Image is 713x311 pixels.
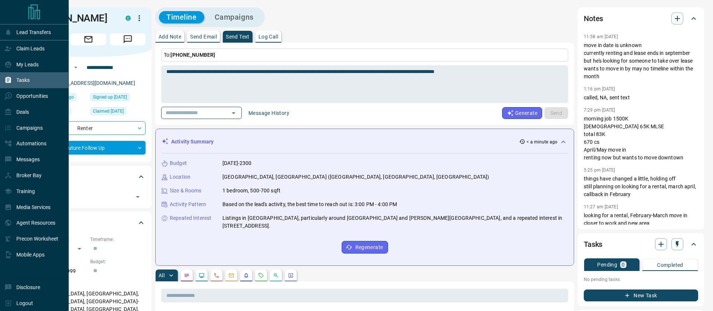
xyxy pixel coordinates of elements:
button: Campaigns [207,11,261,23]
p: No pending tasks [584,274,698,285]
div: Future Follow Up [31,141,146,155]
p: Add Note [159,34,181,39]
p: 5:25 pm [DATE] [584,168,615,173]
p: Completed [657,262,683,268]
div: Fri Dec 01 2023 [90,107,146,118]
span: Claimed [DATE] [93,107,124,115]
svg: Requests [258,272,264,278]
svg: Notes [184,272,190,278]
p: looking for a rental, February-March move in closer to work and new area [584,212,698,227]
p: To: [161,49,568,62]
div: Tasks [584,235,698,253]
p: Send Text [226,34,250,39]
p: Repeated Interest [170,214,211,222]
button: Message History [244,107,294,119]
p: Areas Searched: [31,281,146,288]
a: [EMAIL_ADDRESS][DOMAIN_NAME] [51,80,135,86]
p: 11:58 am [DATE] [584,34,618,39]
p: 7:29 pm [DATE] [584,107,615,113]
svg: Lead Browsing Activity [199,272,205,278]
h2: Tasks [584,238,602,250]
div: Activity Summary< a minute ago [162,135,568,149]
p: Activity Summary [171,138,214,146]
p: Pending [597,262,617,267]
p: called, NA, sent text [584,94,698,102]
button: Open [133,192,143,202]
p: Budget [170,159,187,167]
svg: Calls [214,272,219,278]
p: Budget: [90,258,146,265]
svg: Agent Actions [288,272,294,278]
p: Listings in [GEOGRAPHIC_DATA], particularly around [GEOGRAPHIC_DATA] and [PERSON_NAME][GEOGRAPHIC... [222,214,568,230]
p: Based on the lead's activity, the best time to reach out is: 3:00 PM - 4:00 PM [222,201,397,208]
span: [PHONE_NUMBER] [170,52,215,58]
div: Criteria [31,214,146,232]
button: Regenerate [342,241,388,254]
div: Tags [31,168,146,186]
button: Timeline [159,11,204,23]
svg: Emails [228,272,234,278]
span: Email [71,33,106,45]
p: Timeframe: [90,236,146,243]
p: 1 bedroom, 500-700 sqft [222,187,280,195]
p: Size & Rooms [170,187,202,195]
p: Location [170,173,191,181]
p: Log Call [258,34,278,39]
h1: [PERSON_NAME] [31,12,114,24]
span: Signed up [DATE] [93,93,127,101]
p: [DATE]-2300 [222,159,251,167]
p: 1:16 pm [DATE] [584,86,615,92]
div: Fri Dec 01 2023 [90,93,146,103]
button: New Task [584,290,698,301]
h2: Notes [584,13,603,24]
p: [GEOGRAPHIC_DATA], [GEOGRAPHIC_DATA] ([GEOGRAPHIC_DATA], [GEOGRAPHIC_DATA], [GEOGRAPHIC_DATA]) [222,173,489,181]
p: All [159,273,165,278]
div: condos.ca [126,16,131,21]
p: morning job 1500K [DEMOGRAPHIC_DATA] 65K MLSE total 83K 670 cs April/May move in renting now but ... [584,115,698,162]
svg: Opportunities [273,272,279,278]
button: Generate [502,107,542,119]
p: move in date is unknown currently renting and lease ends in september but he's looking for someon... [584,42,698,80]
div: Notes [584,10,698,27]
button: Open [228,108,239,118]
p: < a minute ago [527,139,557,145]
p: Send Email [190,34,217,39]
p: things have changed a little, holding off still planning on looking for a rental, march april, ca... [584,175,698,198]
div: Renter [31,121,146,135]
span: Message [110,33,146,45]
button: Open [71,63,80,72]
svg: Listing Alerts [243,272,249,278]
p: 0 [622,262,625,267]
p: Activity Pattern [170,201,206,208]
p: 11:27 am [DATE] [584,204,618,209]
